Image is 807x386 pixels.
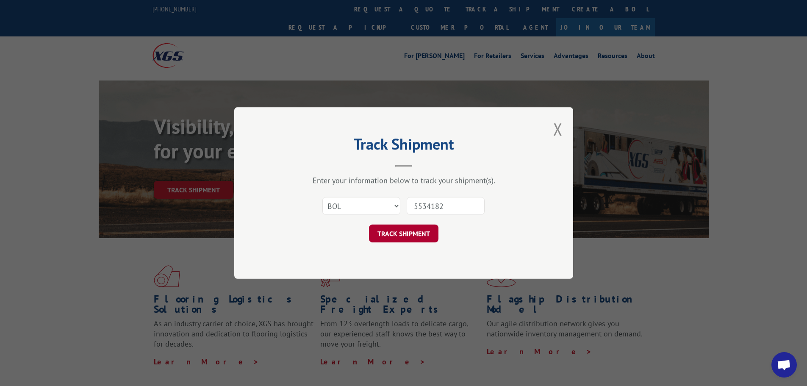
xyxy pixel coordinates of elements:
[771,352,797,378] a: Open chat
[277,175,531,185] div: Enter your information below to track your shipment(s).
[407,197,485,215] input: Number(s)
[553,118,563,140] button: Close modal
[369,225,438,242] button: TRACK SHIPMENT
[277,138,531,154] h2: Track Shipment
